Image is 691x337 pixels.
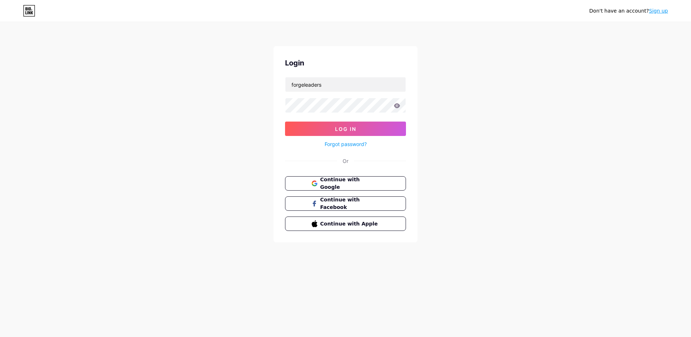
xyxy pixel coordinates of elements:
a: Sign up [649,8,668,14]
button: Continue with Apple [285,217,406,231]
button: Log In [285,122,406,136]
div: Or [343,157,348,165]
div: Don't have an account? [589,7,668,15]
span: Log In [335,126,356,132]
span: Continue with Google [320,176,380,191]
button: Continue with Facebook [285,196,406,211]
input: Username [285,77,406,92]
div: Login [285,58,406,68]
button: Continue with Google [285,176,406,191]
span: Continue with Facebook [320,196,380,211]
span: Continue with Apple [320,220,380,228]
a: Forgot password? [325,140,367,148]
